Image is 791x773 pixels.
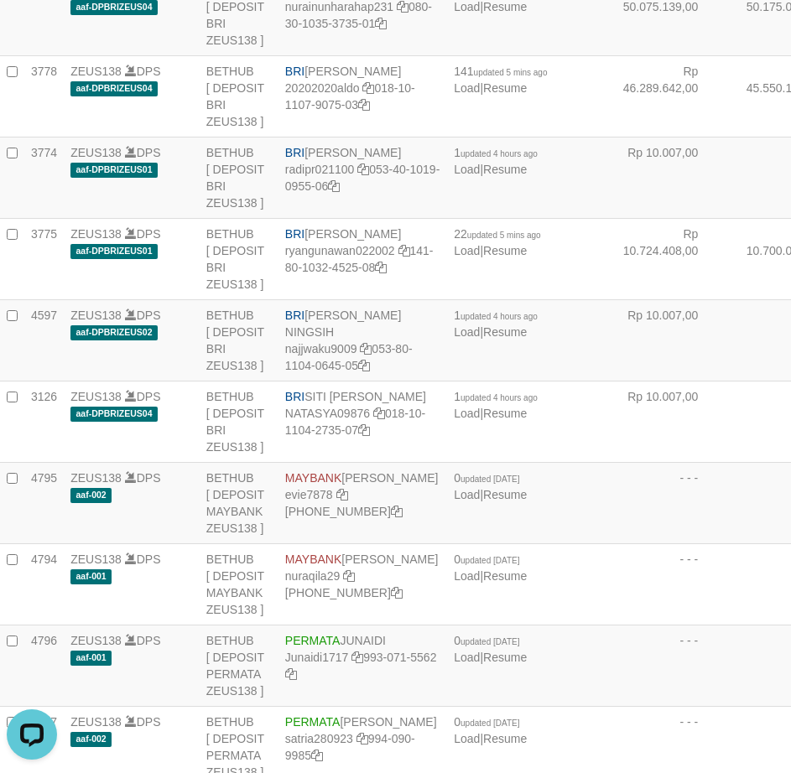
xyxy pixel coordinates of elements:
[70,390,122,403] a: ZEUS138
[454,732,480,745] a: Load
[474,68,548,77] span: updated 5 mins ago
[454,553,519,566] span: 0
[64,218,200,299] td: DPS
[600,218,723,299] td: Rp 10.724.408,00
[278,299,447,381] td: [PERSON_NAME] NINGSIH 053-80-1104-0645-05
[285,553,341,566] span: MAYBANK
[285,471,341,485] span: MAYBANK
[70,407,158,421] span: aaf-DPBRIZEUS04
[600,625,723,706] td: - - -
[70,471,122,485] a: ZEUS138
[454,65,547,78] span: 141
[70,569,112,584] span: aaf-001
[454,553,527,583] span: |
[24,462,64,543] td: 4795
[70,146,122,159] a: ZEUS138
[200,381,278,462] td: BETHUB [ DEPOSIT BRI ZEUS138 ]
[336,488,348,501] a: Copy evie7878 to clipboard
[64,299,200,381] td: DPS
[461,637,519,646] span: updated [DATE]
[200,462,278,543] td: BETHUB [ DEPOSIT MAYBANK ZEUS138 ]
[70,163,158,177] span: aaf-DPBRIZEUS01
[285,309,304,322] span: BRI
[285,715,341,729] span: PERMATA
[483,407,527,420] a: Resume
[278,218,447,299] td: [PERSON_NAME] 141-80-1032-4525-08
[351,651,363,664] a: Copy Junaidi1717 to clipboard
[454,651,480,664] a: Load
[454,163,480,176] a: Load
[454,309,538,339] span: |
[70,488,112,502] span: aaf-002
[461,149,538,158] span: updated 4 hours ago
[24,543,64,625] td: 4794
[285,244,395,257] a: ryangunawan022002
[467,231,541,240] span: updated 5 mins ago
[360,342,372,355] a: Copy najjwaku9009 to clipboard
[454,715,519,729] span: 0
[285,407,370,420] a: NATASYA09876
[600,543,723,625] td: - - -
[454,407,480,420] a: Load
[461,475,519,484] span: updated [DATE]
[70,244,158,258] span: aaf-DPBRIZEUS01
[454,227,540,257] span: |
[278,55,447,137] td: [PERSON_NAME] 018-10-1107-9075-03
[357,163,369,176] a: Copy radipr021100 to clipboard
[278,137,447,218] td: [PERSON_NAME] 053-40-1019-0955-06
[454,471,519,485] span: 0
[483,569,527,583] a: Resume
[461,719,519,728] span: updated [DATE]
[483,732,527,745] a: Resume
[200,137,278,218] td: BETHUB [ DEPOSIT BRI ZEUS138 ]
[454,634,519,647] span: 0
[278,381,447,462] td: SITI [PERSON_NAME] 018-10-1104-2735-07
[70,715,122,729] a: ZEUS138
[24,55,64,137] td: 3778
[285,81,360,95] a: 20202020aldo
[70,553,122,566] a: ZEUS138
[285,227,304,241] span: BRI
[454,227,540,241] span: 22
[24,625,64,706] td: 4796
[278,462,447,543] td: [PERSON_NAME] [PHONE_NUMBER]
[358,423,370,437] a: Copy 018101104273507 to clipboard
[285,667,297,681] a: Copy 9930715562 to clipboard
[375,17,387,30] a: Copy 080301035373501 to clipboard
[454,81,480,95] a: Load
[454,309,538,322] span: 1
[285,651,349,664] a: Junaidi1717
[483,651,527,664] a: Resume
[461,556,519,565] span: updated [DATE]
[358,98,370,112] a: Copy 018101107907503 to clipboard
[24,299,64,381] td: 4597
[70,65,122,78] a: ZEUS138
[200,625,278,706] td: BETHUB [ DEPOSIT PERMATA ZEUS138 ]
[278,543,447,625] td: [PERSON_NAME] [PHONE_NUMBER]
[311,749,323,762] a: Copy 9940909985 to clipboard
[285,342,357,355] a: najjwaku9009
[328,179,340,193] a: Copy 053401019095506 to clipboard
[7,7,57,57] button: Open LiveChat chat widget
[483,488,527,501] a: Resume
[375,261,387,274] a: Copy 141801032452508 to clipboard
[454,65,547,95] span: |
[70,732,112,746] span: aaf-002
[70,651,112,665] span: aaf-001
[391,505,403,518] a: Copy 8004940100 to clipboard
[600,381,723,462] td: Rp 10.007,00
[285,390,304,403] span: BRI
[70,325,158,340] span: aaf-DPBRIZEUS02
[200,218,278,299] td: BETHUB [ DEPOSIT BRI ZEUS138 ]
[285,569,340,583] a: nuraqila29
[454,390,538,420] span: |
[483,81,527,95] a: Resume
[454,325,480,339] a: Load
[454,488,480,501] a: Load
[285,146,304,159] span: BRI
[24,218,64,299] td: 3775
[461,393,538,402] span: updated 4 hours ago
[24,381,64,462] td: 3126
[285,732,353,745] a: satria280923
[600,55,723,137] td: Rp 46.289.642,00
